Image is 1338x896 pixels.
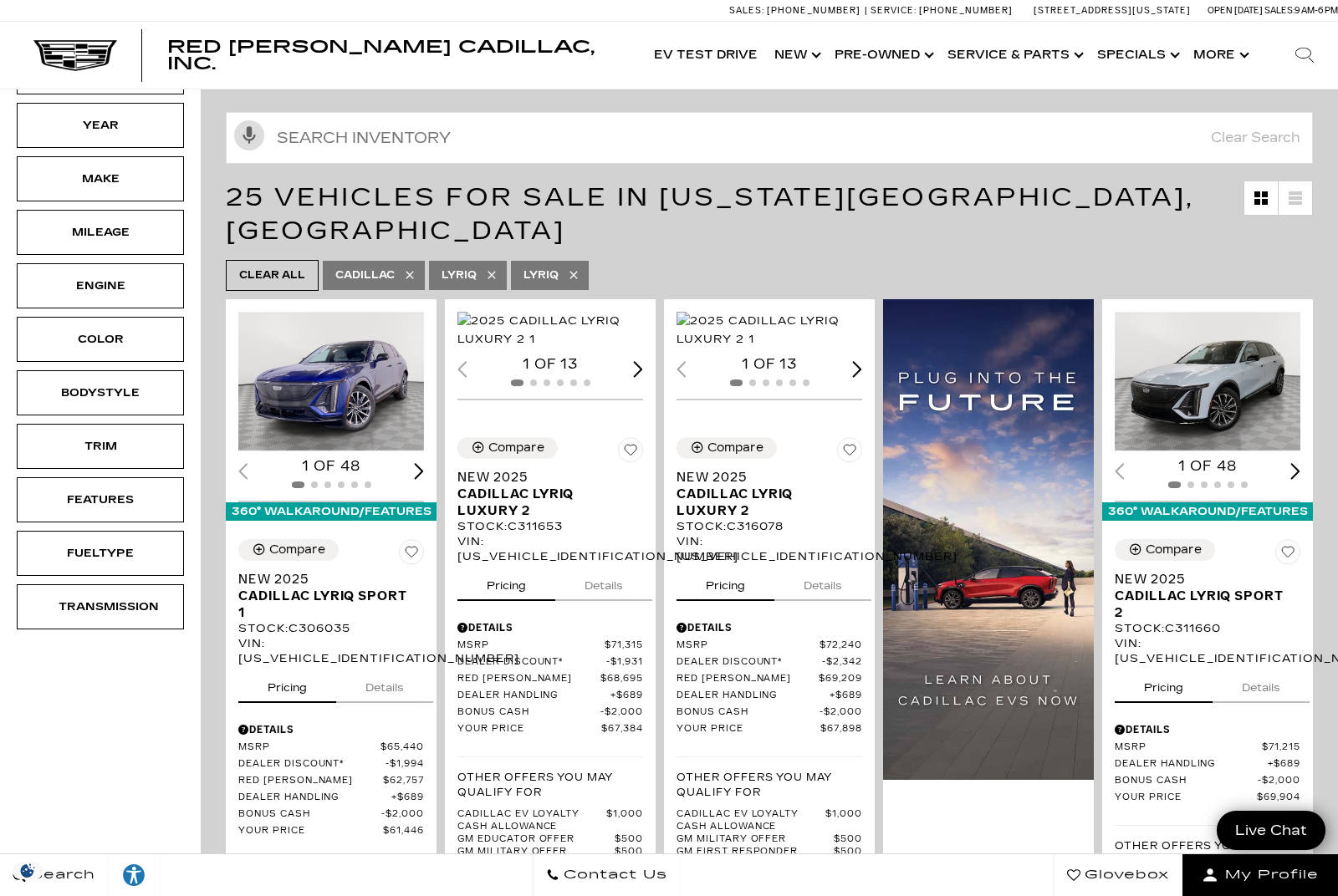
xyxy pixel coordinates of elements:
div: FueltypeFueltype [17,531,184,576]
button: pricing tab [457,564,555,601]
span: Bonus Cash [457,706,600,719]
span: Cadillac EV Loyalty Cash Allowance [457,808,606,833]
a: GM Military Offer $500 [677,833,862,846]
span: $689 [830,690,862,702]
span: MSRP [677,639,820,652]
img: 2025 Cadillac LYRIQ Sport 2 1 [1115,312,1300,451]
a: Red [PERSON_NAME] $68,695 [457,673,643,685]
div: 360° WalkAround/Features [226,502,437,521]
div: 1 of 13 [677,355,862,374]
div: Next slide [414,463,424,479]
div: Compare [707,440,763,456]
span: Sales: [1264,5,1295,16]
span: [PHONE_NUMBER] [919,5,1013,16]
a: Glovebox [1054,854,1182,896]
a: Sales: [PHONE_NUMBER] [729,6,865,15]
div: Stock : C311660 [1115,621,1300,636]
a: EV Test Drive [646,22,766,89]
button: pricing tab [238,666,336,703]
div: Stock : C316078 [677,519,862,534]
div: Fueltype [59,544,142,563]
span: Dealer Discount* [677,656,822,669]
a: Bonus Cash $2,000 [1115,775,1300,787]
div: Transmission [59,598,142,616]
a: Your Price $61,446 [238,825,424,837]
div: MileageMileage [17,210,184,255]
a: Dealer Handling $689 [457,690,643,702]
a: MSRP $65,440 [238,741,424,754]
div: VIN: [US_VEHICLE_IDENTIFICATION_NUMBER] [677,534,862,564]
a: Dealer Handling $689 [677,690,862,702]
button: Compare Vehicle [1115,539,1215,561]
div: TransmissionTransmission [17,584,184,629]
span: $1,000 [825,808,862,833]
a: Your Price $67,898 [677,723,862,736]
div: Next slide [633,361,643,377]
span: MSRP [238,741,380,754]
span: MSRP [457,639,605,652]
a: New [766,22,826,89]
div: Engine [59,277,142,295]
a: Dealer Discount* $1,994 [238,758,424,771]
a: New 2025Cadillac LYRIQ Sport 1 [238,571,424,621]
div: Pricing Details - New 2025 Cadillac LYRIQ Sport 2 [1115,722,1300,737]
a: Dealer Discount* $1,931 [457,656,643,669]
div: 1 of 48 [1115,457,1300,476]
span: $500 [615,846,643,858]
span: 9 AM-6 PM [1295,5,1338,16]
div: Mileage [59,223,142,242]
a: Red [PERSON_NAME] $69,209 [677,673,862,685]
span: Cadillac [335,265,395,286]
div: TrimTrim [17,424,184,469]
button: Compare Vehicle [677,437,777,459]
a: Bonus Cash $2,000 [238,808,424,821]
span: $69,209 [819,673,862,685]
div: Next slide [852,361,862,377]
button: details tab [1213,666,1310,703]
span: $67,898 [820,723,862,736]
a: Cadillac EV Loyalty Cash Allowance $1,000 [677,808,862,833]
div: ColorColor [17,317,184,362]
input: Search Inventory [226,112,1313,164]
span: $69,904 [1257,792,1300,804]
div: VIN: [US_VEHICLE_IDENTIFICATION_NUMBER] [457,534,643,564]
a: Grid View [1244,181,1278,215]
div: Stock : C306035 [238,621,424,636]
span: Dealer Handling [1115,758,1268,771]
a: GM First Responder Offer $500 [677,846,862,871]
button: details tab [555,564,652,601]
a: Specials [1089,22,1185,89]
button: details tab [774,564,871,601]
a: Dealer Handling $689 [1115,758,1300,771]
a: Dealer Handling $689 [238,792,424,804]
span: $1,994 [386,758,424,771]
button: pricing tab [1115,666,1213,703]
img: Cadillac Dark Logo with Cadillac White Text [33,39,117,71]
div: Pricing Details - New 2025 Cadillac LYRIQ Luxury 2 [677,620,862,635]
svg: Click to toggle on voice search [234,120,264,150]
div: VIN: [US_VEHICLE_IDENTIFICATION_NUMBER] [238,636,424,666]
span: Bonus Cash [1115,775,1258,787]
a: Dealer Discount* $2,342 [677,656,862,669]
span: LYRIQ [523,265,559,286]
span: $2,000 [381,808,424,821]
button: details tab [336,666,433,703]
div: BodystyleBodystyle [17,370,184,415]
span: Bonus Cash [238,808,381,821]
span: Cadillac LYRIQ Sport 1 [238,588,411,621]
div: 1 / 2 [238,312,424,451]
span: Red [PERSON_NAME] Cadillac, Inc. [167,37,595,74]
div: Pricing Details - New 2025 Cadillac LYRIQ Sport 1 [238,722,424,737]
a: Bonus Cash $2,000 [677,706,862,719]
button: More [1185,22,1254,89]
div: 1 of 13 [457,355,643,374]
span: Red [PERSON_NAME] [238,775,383,787]
span: Dealer Discount* [457,656,606,669]
span: Clear All [239,265,305,286]
span: My Profile [1218,863,1319,887]
span: Contact Us [559,863,667,887]
a: Pre-Owned [826,22,939,89]
a: MSRP $71,315 [457,639,643,652]
span: Lyriq [442,265,477,286]
span: New 2025 [1115,571,1288,588]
